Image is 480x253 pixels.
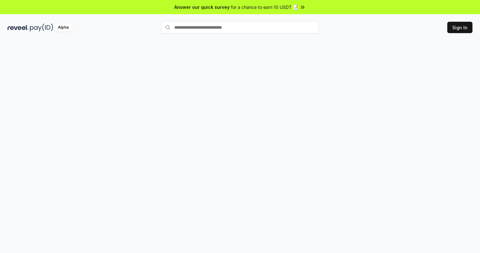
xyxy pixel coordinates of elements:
span: for a chance to earn 10 USDT 📝 [231,4,298,10]
div: Alpha [54,24,72,32]
button: Sign In [447,22,472,33]
img: pay_id [30,24,53,32]
img: reveel_dark [8,24,29,32]
span: Answer our quick survey [174,4,230,10]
